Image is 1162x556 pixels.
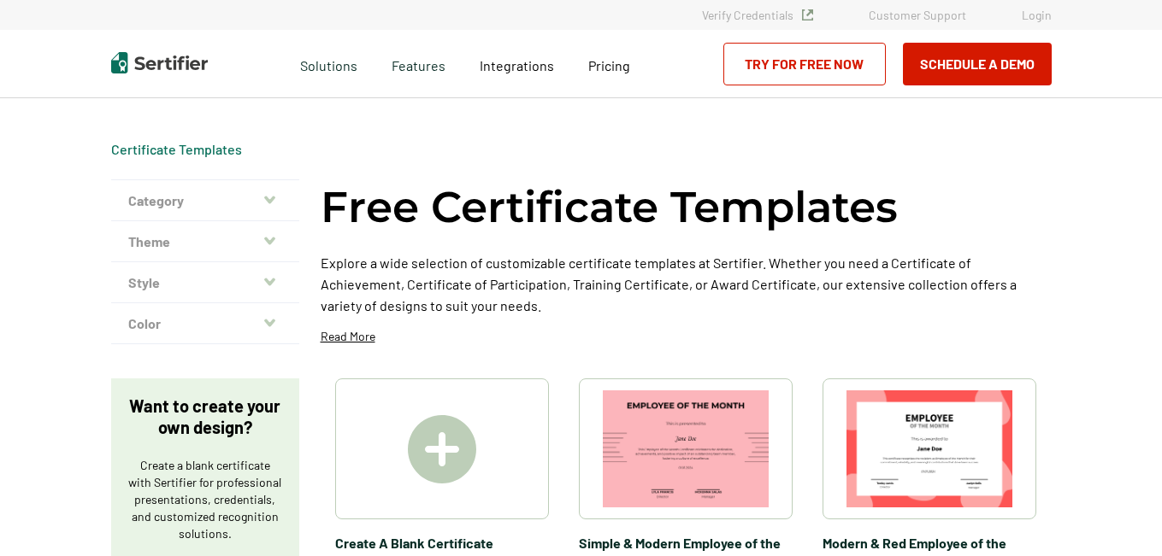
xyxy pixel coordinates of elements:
p: Create a blank certificate with Sertifier for professional presentations, credentials, and custom... [128,457,282,542]
span: Integrations [480,57,554,73]
a: Pricing [588,53,630,74]
h1: Free Certificate Templates [321,179,898,235]
div: Breadcrumb [111,141,242,158]
p: Read More [321,328,375,345]
img: Verified [802,9,813,20]
img: Sertifier | Digital Credentialing Platform [111,52,208,73]
img: Modern & Red Employee of the Month Certificate Template [846,390,1012,507]
p: Explore a wide selection of customizable certificate templates at Sertifier. Whether you need a C... [321,252,1052,316]
img: Simple & Modern Employee of the Month Certificate Template [603,390,769,507]
a: Integrations [480,53,554,74]
button: Theme [111,221,299,262]
span: Features [392,53,445,74]
button: Style [111,262,299,303]
p: Want to create your own design? [128,395,282,438]
span: Pricing [588,57,630,73]
span: Certificate Templates [111,141,242,158]
a: Login [1022,8,1052,22]
button: Category [111,180,299,221]
a: Try for Free Now [723,43,886,85]
img: Create A Blank Certificate [408,415,476,483]
a: Certificate Templates [111,141,242,157]
span: Create A Blank Certificate [335,532,549,553]
span: Solutions [300,53,357,74]
a: Customer Support [869,8,966,22]
a: Verify Credentials [702,8,813,22]
button: Color [111,303,299,344]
